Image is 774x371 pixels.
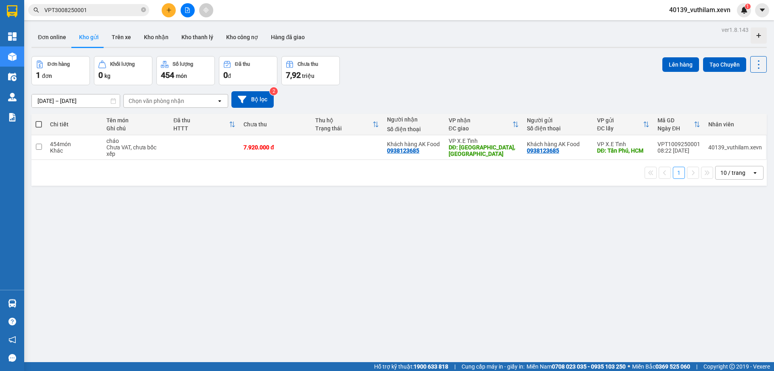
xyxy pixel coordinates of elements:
span: triệu [302,73,314,79]
div: VP X.E Tỉnh [449,138,519,144]
img: solution-icon [8,113,17,122]
span: 7,92 [286,70,301,80]
button: Trên xe [105,27,137,47]
img: warehouse-icon [8,299,17,308]
span: 454 [161,70,174,80]
img: logo-vxr [7,5,17,17]
th: Toggle SortBy [311,114,383,135]
span: aim [203,7,209,13]
strong: 1900 633 818 [414,363,448,370]
button: Khối lượng0kg [94,56,152,85]
button: Tạo Chuyến [703,57,746,72]
sup: 2 [270,87,278,95]
button: caret-down [755,3,769,17]
div: DĐ: Tân Phú, HCM [597,147,649,154]
button: Hàng đã giao [264,27,311,47]
div: HTTT [173,125,229,132]
img: warehouse-icon [8,73,17,81]
svg: open [752,170,758,176]
span: file-add [185,7,190,13]
span: 1 [36,70,40,80]
strong: 0369 525 060 [655,363,690,370]
span: đơn [42,73,52,79]
span: 0 [98,70,103,80]
span: close-circle [141,6,146,14]
div: ĐC lấy [597,125,643,132]
div: ĐC giao [449,125,512,132]
div: Tạo kho hàng mới [751,27,767,44]
img: dashboard-icon [8,32,17,41]
div: Người nhận [387,116,441,123]
div: Đã thu [235,61,250,67]
button: file-add [181,3,195,17]
div: Ngày ĐH [657,125,694,132]
button: Lên hàng [662,57,699,72]
div: Mã GD [657,117,694,124]
span: 0 [223,70,228,80]
button: plus [162,3,176,17]
div: Thu hộ [315,117,372,124]
div: Nhân viên [708,121,762,128]
div: Khối lượng [110,61,135,67]
span: | [696,362,697,371]
div: Khách hàng AK Food [387,141,441,147]
th: Toggle SortBy [593,114,653,135]
th: Toggle SortBy [445,114,523,135]
div: 08:22 [DATE] [657,147,700,154]
th: Toggle SortBy [169,114,239,135]
div: Số lượng [173,61,193,67]
input: Tìm tên, số ĐT hoặc mã đơn [44,6,139,15]
button: Bộ lọc [231,91,274,108]
div: 0938123685 [527,147,559,154]
div: VP nhận [449,117,512,124]
div: Trạng thái [315,125,372,132]
span: copyright [729,364,735,369]
sup: 1 [745,4,751,9]
div: 454 món [50,141,98,147]
img: warehouse-icon [8,52,17,61]
button: Chưa thu7,92 triệu [281,56,340,85]
div: Chọn văn phòng nhận [129,97,184,105]
div: Chưa thu [243,121,307,128]
div: 0938123685 [387,147,419,154]
span: message [8,354,16,362]
span: Cung cấp máy in - giấy in: [462,362,524,371]
span: món [176,73,187,79]
div: Đơn hàng [48,61,70,67]
img: warehouse-icon [8,93,17,101]
svg: open [216,98,223,104]
div: Khách hàng AK Food [527,141,589,147]
button: Đơn online [31,27,73,47]
span: search [33,7,39,13]
div: Chi tiết [50,121,98,128]
span: Miền Bắc [632,362,690,371]
div: Chưa VAT, chưa bốc xếp [106,144,165,157]
span: plus [166,7,172,13]
button: aim [199,3,213,17]
div: 40139_vuthilam.xevn [708,144,762,151]
span: 40139_vuthilam.xevn [663,5,737,15]
div: DĐ: Thanh Trì, Hà Nội [449,144,519,157]
img: icon-new-feature [741,6,748,14]
button: 1 [673,167,685,179]
div: 7.920.000 đ [243,144,307,151]
div: ver 1.8.143 [722,25,749,34]
div: Đã thu [173,117,229,124]
div: Số điện thoại [387,126,441,132]
div: VPT1009250001 [657,141,700,147]
span: ⚪️ [628,365,630,368]
div: VP X.E Tỉnh [597,141,649,147]
th: Toggle SortBy [653,114,704,135]
button: Kho gửi [73,27,105,47]
span: caret-down [759,6,766,14]
div: 10 / trang [720,169,745,177]
span: close-circle [141,7,146,12]
button: Kho nhận [137,27,175,47]
button: Đơn hàng1đơn [31,56,90,85]
div: Người gửi [527,117,589,124]
div: Chưa thu [298,61,318,67]
span: Miền Nam [526,362,626,371]
span: | [454,362,456,371]
div: cháo [106,138,165,144]
button: Kho công nợ [220,27,264,47]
